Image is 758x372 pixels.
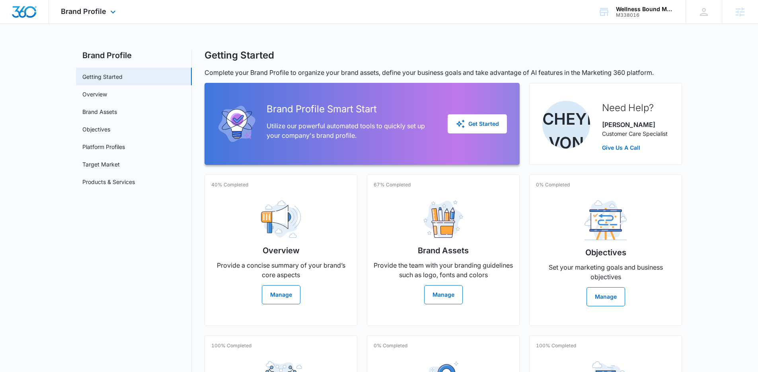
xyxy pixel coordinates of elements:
button: Manage [424,285,463,304]
div: Get Started [456,119,499,129]
p: 0% Completed [536,181,570,188]
button: Get Started [448,114,507,133]
a: Platform Profiles [82,143,125,151]
p: Provide a concise summary of your brand’s core aspects [211,260,351,280]
a: Products & Services [82,178,135,186]
a: 0% CompletedObjectivesSet your marketing goals and business objectivesManage [529,174,682,326]
a: Getting Started [82,72,123,81]
a: Target Market [82,160,120,168]
a: Overview [82,90,107,98]
h2: Need Help? [602,101,668,115]
div: account id [616,12,674,18]
p: Utilize our powerful automated tools to quickly set up your company's brand profile. [267,121,435,140]
h2: Objectives [585,247,626,258]
p: 67% Completed [374,181,411,188]
p: [PERSON_NAME] [602,120,668,129]
a: 67% CompletedBrand AssetsProvide the team with your branding guidelines such as logo, fonts and c... [367,174,520,326]
p: 40% Completed [211,181,248,188]
h2: Brand Assets [418,245,469,256]
p: 100% Completed [536,342,576,349]
h2: Brand Profile Smart Start [267,102,435,116]
p: Provide the team with your branding guidelines such as logo, fonts and colors [374,260,513,280]
h1: Getting Started [205,49,274,61]
p: Set your marketing goals and business objectives [536,262,675,282]
a: Give Us A Call [602,143,668,152]
p: 0% Completed [374,342,407,349]
h2: Brand Profile [76,49,192,61]
a: Objectives [82,125,110,133]
img: Cheyenne von Hoene [542,101,590,149]
span: Brand Profile [61,7,106,16]
a: Brand Assets [82,108,117,116]
p: Complete your Brand Profile to organize your brand assets, define your business goals and take ad... [205,68,682,77]
p: 100% Completed [211,342,251,349]
button: Manage [262,285,300,304]
div: account name [616,6,674,12]
h2: Overview [263,245,300,256]
button: Manage [587,287,625,306]
p: Customer Care Specialist [602,129,668,138]
a: 40% CompletedOverviewProvide a concise summary of your brand’s core aspectsManage [205,174,357,326]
